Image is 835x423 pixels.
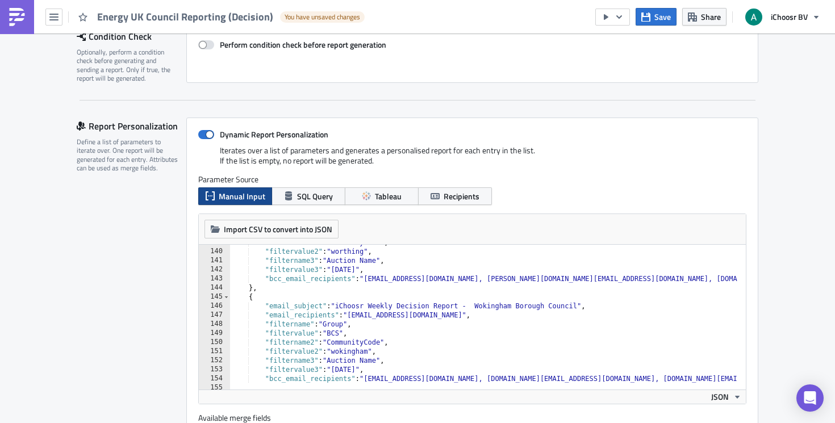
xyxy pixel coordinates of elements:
[198,145,746,174] div: Iterates over a list of parameters and generates a personalised report for each entry in the list...
[5,5,542,13] p: Hi,
[701,11,721,23] span: Share
[224,223,332,235] span: Import CSV to convert into JSON
[198,187,272,205] button: Manual Input
[285,12,360,22] span: You have unsaved changes
[297,190,333,202] span: SQL Query
[199,256,230,265] div: 141
[199,374,230,383] div: 154
[199,338,230,347] div: 150
[77,137,179,173] div: Define a list of parameters to iterate over. One report will be generated for each entry. Attribu...
[199,283,230,292] div: 144
[97,10,274,23] span: Energy UK Council Reporting (Decision)
[8,8,26,26] img: PushMetrics
[199,356,230,365] div: 152
[199,320,230,329] div: 148
[199,292,230,301] div: 145
[636,8,677,26] button: Save
[682,8,727,26] button: Share
[5,40,542,49] p: 2. Headline figures for your council(s), your daily figures, and your registrations per postcode ...
[375,190,402,202] span: Tableau
[77,118,186,135] div: Report Personalization
[5,28,542,37] p: 1. Your acceptance overview and headline figures (.pdf)
[707,390,746,404] button: JSON
[444,190,479,202] span: Recipients
[199,265,230,274] div: 142
[5,16,542,25] p: Please see attached for your weekly collective switching update. This email contains the followin...
[5,5,542,168] body: Rich Text Area. Press ALT-0 for help.
[711,391,729,403] span: JSON
[204,220,339,238] button: Import CSV to convert into JSON
[199,301,230,311] div: 146
[199,347,230,356] div: 151
[345,187,419,205] button: Tableau
[738,5,826,30] button: iChoosr BV
[744,7,763,27] img: Avatar
[199,383,230,392] div: 155
[272,187,345,205] button: SQL Query
[654,11,671,23] span: Save
[199,311,230,320] div: 147
[77,48,179,83] div: Optionally, perform a condition check before generating and sending a report. Only if true, the r...
[5,52,542,61] p: If you have any questions please contact your iChoosr Relationship Manager.
[5,100,542,108] p: The Data Analysis Team
[199,247,230,256] div: 140
[220,39,386,51] strong: Perform condition check before report generation
[771,11,808,23] span: iChoosr BV
[199,274,230,283] div: 143
[77,28,186,45] div: Condition Check
[5,76,542,85] p: Best wishes,
[220,128,328,140] strong: Dynamic Report Personalization
[796,384,824,412] div: Open Intercom Messenger
[418,187,492,205] button: Recipients
[198,413,283,423] label: Available merge fields
[199,365,230,374] div: 153
[199,329,230,338] div: 149
[219,190,265,202] span: Manual Input
[198,174,746,185] label: Parameter Source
